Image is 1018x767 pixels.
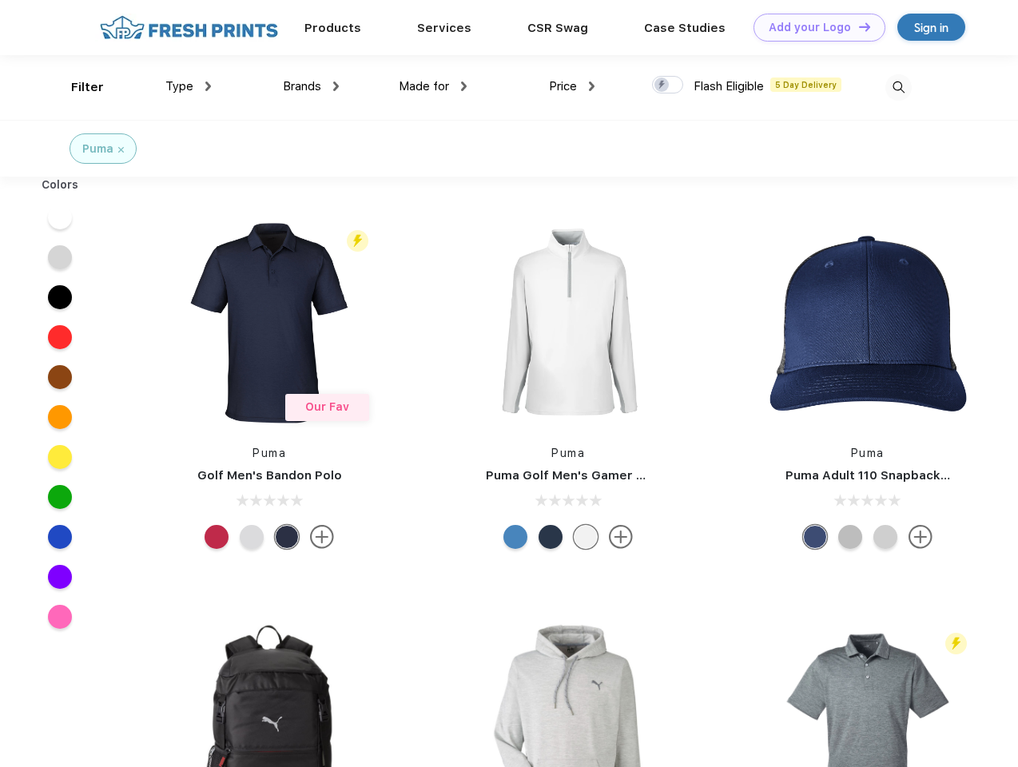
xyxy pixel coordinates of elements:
span: Type [165,79,193,93]
a: Golf Men's Bandon Polo [197,468,342,483]
img: dropdown.png [589,81,594,91]
span: Brands [283,79,321,93]
div: Ski Patrol [205,525,229,549]
div: Sign in [914,18,948,37]
img: more.svg [609,525,633,549]
a: Puma [851,447,885,459]
div: Quarry with Brt Whit [838,525,862,549]
img: flash_active_toggle.svg [945,633,967,654]
img: func=resize&h=266 [462,217,674,429]
a: Products [304,21,361,35]
img: dropdown.png [205,81,211,91]
div: High Rise [240,525,264,549]
img: dropdown.png [333,81,339,91]
span: Made for [399,79,449,93]
span: Price [549,79,577,93]
img: func=resize&h=266 [163,217,376,429]
img: more.svg [310,525,334,549]
img: filter_cancel.svg [118,147,124,153]
a: Services [417,21,471,35]
a: Puma [551,447,585,459]
a: Puma [253,447,286,459]
a: Sign in [897,14,965,41]
div: Colors [30,177,91,193]
img: DT [859,22,870,31]
span: 5 Day Delivery [770,77,841,92]
div: Puma [82,141,113,157]
div: Bright Cobalt [503,525,527,549]
img: func=resize&h=266 [762,217,974,429]
div: Navy Blazer [275,525,299,549]
img: fo%20logo%202.webp [95,14,283,42]
div: Filter [71,78,104,97]
div: Peacoat Qut Shd [803,525,827,549]
div: Add your Logo [769,21,851,34]
img: more.svg [909,525,933,549]
div: Navy Blazer [539,525,563,549]
img: dropdown.png [461,81,467,91]
span: Flash Eligible [694,79,764,93]
a: Puma Golf Men's Gamer Golf Quarter-Zip [486,468,738,483]
span: Our Fav [305,400,349,413]
a: CSR Swag [527,21,588,35]
img: desktop_search.svg [885,74,912,101]
div: Quarry Brt Whit [873,525,897,549]
div: Bright White [574,525,598,549]
img: flash_active_toggle.svg [347,230,368,252]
